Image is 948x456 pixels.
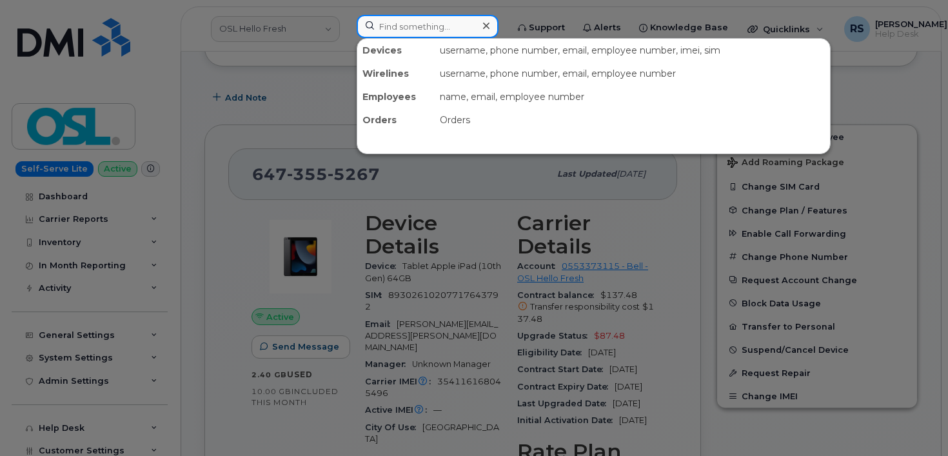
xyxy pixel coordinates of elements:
div: Orders [435,108,830,132]
div: name, email, employee number [435,85,830,108]
div: Orders [357,108,435,132]
div: username, phone number, email, employee number, imei, sim [435,39,830,62]
div: Devices [357,39,435,62]
div: Employees [357,85,435,108]
div: Wirelines [357,62,435,85]
input: Find something... [357,15,499,38]
div: username, phone number, email, employee number [435,62,830,85]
